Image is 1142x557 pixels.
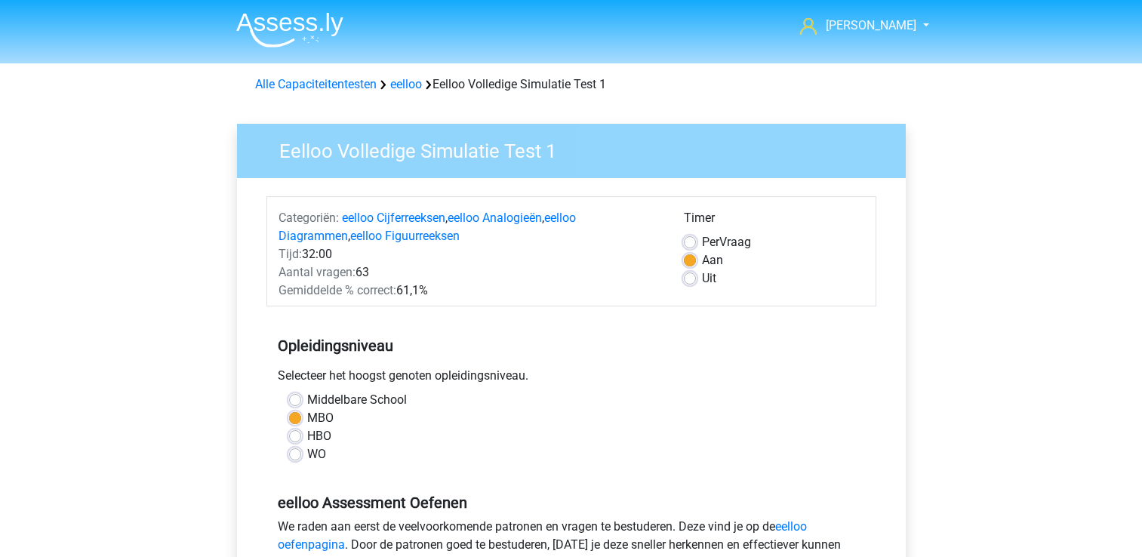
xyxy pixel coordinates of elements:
[684,209,864,233] div: Timer
[266,367,876,391] div: Selecteer het hoogst genoten opleidingsniveau.
[307,445,326,463] label: WO
[267,263,673,282] div: 63
[826,18,916,32] span: [PERSON_NAME]
[390,77,422,91] a: eelloo
[448,211,542,225] a: eelloo Analogieën
[307,409,334,427] label: MBO
[307,391,407,409] label: Middelbare School
[267,282,673,300] div: 61,1%
[350,229,460,243] a: eelloo Figuurreeksen
[307,427,331,445] label: HBO
[279,283,396,297] span: Gemiddelde % correct:
[278,494,865,512] h5: eelloo Assessment Oefenen
[279,247,302,261] span: Tijd:
[702,235,719,249] span: Per
[702,269,716,288] label: Uit
[249,75,894,94] div: Eelloo Volledige Simulatie Test 1
[702,233,751,251] label: Vraag
[255,77,377,91] a: Alle Capaciteitentesten
[278,331,865,361] h5: Opleidingsniveau
[279,265,356,279] span: Aantal vragen:
[279,211,339,225] span: Categoriën:
[702,251,723,269] label: Aan
[236,12,343,48] img: Assessly
[267,209,673,245] div: , , ,
[342,211,445,225] a: eelloo Cijferreeksen
[794,17,918,35] a: [PERSON_NAME]
[261,134,894,163] h3: Eelloo Volledige Simulatie Test 1
[267,245,673,263] div: 32:00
